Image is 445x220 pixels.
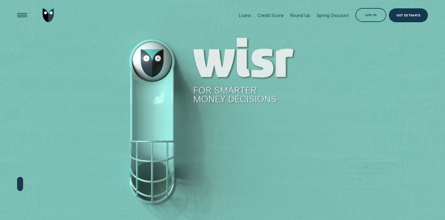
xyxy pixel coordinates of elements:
button: Open Menu [15,8,29,22]
div: Spring Discount [316,13,349,18]
img: Wisr [43,8,54,22]
button: Log in [355,8,386,22]
div: Loans [239,13,251,18]
div: Credit Score [257,13,283,18]
a: Get Estimate [389,8,428,22]
div: Round Up [290,13,310,18]
strong: Get 0.25% off all loans [345,156,383,161]
p: Spring is for fresh goals - and we’re here to back yours with 0.25% off all Wisr loans. [345,156,396,175]
a: Get 0.25% off all loansSpring is for fresh goals - and we’re here to back yours with 0.25% off al... [339,148,402,189]
span: Learn more [345,178,357,181]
